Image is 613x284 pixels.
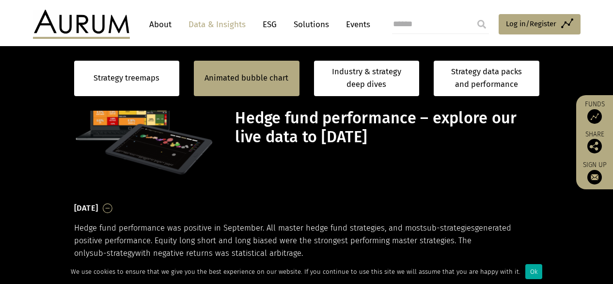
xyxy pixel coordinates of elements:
span: sub-strategies [423,223,475,233]
img: Aurum [33,10,130,39]
h3: [DATE] [74,201,98,216]
a: Sign up [581,161,608,184]
span: Log in/Register [506,18,556,30]
img: Access Funds [587,109,602,124]
a: Strategy treemaps [94,72,159,84]
a: About [144,16,176,33]
a: Funds [581,100,608,124]
a: Solutions [289,16,334,33]
img: Sign up to our newsletter [587,170,602,184]
input: Submit [472,15,491,34]
a: Events [341,16,370,33]
a: Log in/Register [499,14,581,34]
div: Ok [525,264,542,279]
h1: Hedge fund performance – explore our live data to [DATE] [235,109,536,147]
a: Animated bubble chart [204,72,288,84]
a: Industry & strategy deep dives [314,61,420,96]
a: ESG [258,16,282,33]
a: Strategy data packs and performance [434,61,539,96]
a: Data & Insights [184,16,251,33]
span: sub-strategy [90,249,135,258]
div: Share [581,131,608,153]
p: Hedge fund performance was positive in September. All master hedge fund strategies, and most gene... [74,222,539,260]
img: Share this post [587,139,602,153]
